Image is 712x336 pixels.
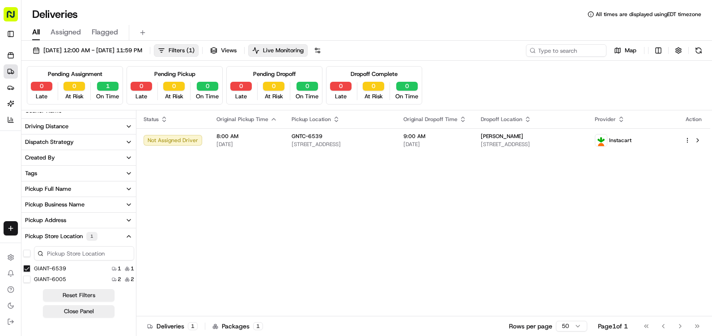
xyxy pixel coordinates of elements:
[206,44,241,57] button: Views
[212,322,263,331] div: Packages
[136,92,147,101] span: Late
[21,134,136,150] button: Dispatch Strategy
[144,116,159,123] span: Status
[21,213,136,228] button: Pickup Address
[9,130,16,138] div: 📗
[598,322,628,331] div: Page 1 of 1
[147,322,198,331] div: Deliveries
[21,119,136,134] button: Driving Distance
[263,82,284,91] button: 0
[76,130,83,138] div: 💻
[118,276,121,283] span: 2
[23,58,148,67] input: Clear
[127,66,223,105] div: Pending Pickup0Late0At Risk0On Time
[169,46,195,55] span: Filters
[363,82,384,91] button: 0
[265,92,283,101] span: At Risk
[292,141,389,148] span: [STREET_ADDRESS]
[63,151,108,158] a: Powered byPylon
[481,133,523,140] span: [PERSON_NAME]
[188,322,198,330] div: 1
[609,137,631,144] span: Instacart
[48,70,102,78] div: Pending Assignment
[481,141,581,148] span: [STREET_ADDRESS]
[27,66,123,105] div: Pending Assignment0Late0At Risk1On Time
[30,85,147,94] div: Start new chat
[89,151,108,158] span: Pylon
[292,116,331,123] span: Pickup Location
[335,92,347,101] span: Late
[692,44,705,57] button: Refresh
[154,70,195,78] div: Pending Pickup
[32,27,40,38] span: All
[253,322,263,330] div: 1
[216,141,277,148] span: [DATE]
[235,92,247,101] span: Late
[526,44,606,57] input: Type to search
[131,265,134,272] span: 1
[509,322,552,331] p: Rows per page
[230,82,252,91] button: 0
[43,46,142,55] span: [DATE] 12:00 AM - [DATE] 11:59 PM
[248,44,308,57] button: Live Monitoring
[263,46,304,55] span: Live Monitoring
[25,154,55,162] div: Created By
[9,9,27,27] img: Nash
[226,66,322,105] div: Pending Dropoff0Late0At Risk0On Time
[34,276,66,283] label: GIANT-6005
[92,27,118,38] span: Flagged
[34,246,134,260] input: Pickup Store Location
[30,94,113,101] div: We're available if you need us!
[196,92,219,101] span: On Time
[43,305,114,318] button: Close Panel
[216,133,277,140] span: 8:00 AM
[221,46,237,55] span: Views
[25,201,85,209] div: Pickup Business Name
[118,265,121,272] span: 1
[25,138,74,146] div: Dispatch Strategy
[481,116,522,123] span: Dropoff Location
[34,265,66,272] label: GIANT-6539
[85,130,144,139] span: API Documentation
[96,92,119,101] span: On Time
[43,289,114,302] button: Reset Filters
[351,70,398,78] div: Dropoff Complete
[403,133,466,140] span: 9:00 AM
[25,232,97,241] div: Pickup Store Location
[152,88,163,99] button: Start new chat
[21,150,136,165] button: Created By
[364,92,383,101] span: At Risk
[21,166,136,181] button: Tags
[625,46,636,55] span: Map
[596,11,701,18] span: All times are displayed using EDT timezone
[165,92,183,101] span: At Risk
[154,44,199,57] button: Filters(1)
[610,44,640,57] button: Map
[296,92,318,101] span: On Time
[186,46,195,55] span: ( 1 )
[36,92,47,101] span: Late
[403,141,466,148] span: [DATE]
[163,82,185,91] button: 0
[51,27,81,38] span: Assigned
[197,82,218,91] button: 0
[31,82,52,91] button: 0
[64,82,85,91] button: 0
[330,82,352,91] button: 0
[72,126,147,142] a: 💻API Documentation
[253,70,296,78] div: Pending Dropoff
[395,92,418,101] span: On Time
[21,197,136,212] button: Pickup Business Name
[25,216,66,224] div: Pickup Address
[9,85,25,101] img: 1736555255976-a54dd68f-1ca7-489b-9aae-adbdc363a1c4
[25,185,71,193] div: Pickup Full Name
[18,130,68,139] span: Knowledge Base
[292,133,322,140] span: GNTC-6539
[29,44,146,57] button: [DATE] 12:00 AM - [DATE] 11:59 PM
[396,82,418,91] button: 0
[326,66,422,105] div: Dropoff Complete0Late0At Risk0On Time
[65,92,84,101] span: At Risk
[32,7,78,21] h1: Deliveries
[21,181,136,197] button: Pickup Full Name
[9,36,163,50] p: Welcome 👋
